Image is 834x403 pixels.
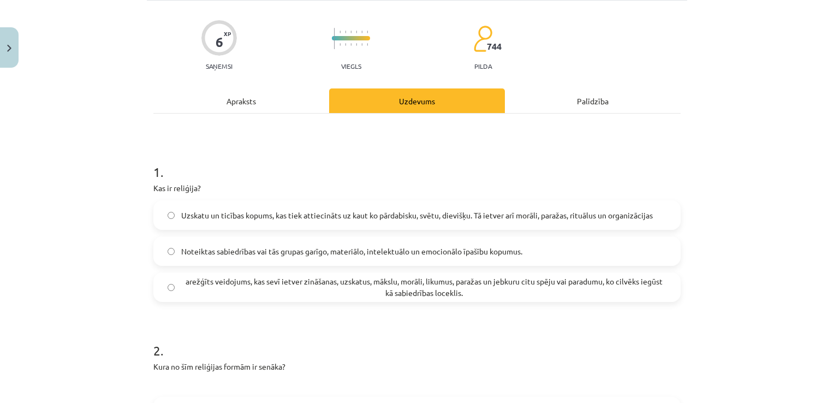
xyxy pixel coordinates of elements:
[181,276,666,299] span: arežģīts veidojums, kas sevī ietver zināšanas, uzskatus, mākslu, morāli, likumus, paražas un jebk...
[201,62,237,70] p: Saņemsi
[505,88,681,113] div: Palīdzība
[153,182,681,194] p: Kas ir reliģija?
[181,246,522,257] span: Noteiktas sabiedrības vai tās grupas garīgo, materiālo, intelektuālo un emocionālo īpašību kopumus.
[153,88,329,113] div: Apraksts
[367,31,368,33] img: icon-short-line-57e1e144782c952c97e751825c79c345078a6d821885a25fce030b3d8c18986b.svg
[168,284,175,291] input: arežģīts veidojums, kas sevī ietver zināšanas, uzskatus, mākslu, morāli, likumus, paražas un jebk...
[473,25,492,52] img: students-c634bb4e5e11cddfef0936a35e636f08e4e9abd3cc4e673bd6f9a4125e45ecb1.svg
[345,31,346,33] img: icon-short-line-57e1e144782c952c97e751825c79c345078a6d821885a25fce030b3d8c18986b.svg
[339,31,341,33] img: icon-short-line-57e1e144782c952c97e751825c79c345078a6d821885a25fce030b3d8c18986b.svg
[153,361,681,372] p: Kura no šīm reliģijas formām ir senāka?
[474,62,492,70] p: pilda
[361,31,362,33] img: icon-short-line-57e1e144782c952c97e751825c79c345078a6d821885a25fce030b3d8c18986b.svg
[181,210,653,221] span: Uzskatu un ticības kopums, kas tiek attiecināts uz kaut ko pārdabisku, svētu, dievišķu. Tā ietver...
[361,43,362,46] img: icon-short-line-57e1e144782c952c97e751825c79c345078a6d821885a25fce030b3d8c18986b.svg
[224,31,231,37] span: XP
[345,43,346,46] img: icon-short-line-57e1e144782c952c97e751825c79c345078a6d821885a25fce030b3d8c18986b.svg
[216,34,223,50] div: 6
[356,31,357,33] img: icon-short-line-57e1e144782c952c97e751825c79c345078a6d821885a25fce030b3d8c18986b.svg
[334,28,335,49] img: icon-long-line-d9ea69661e0d244f92f715978eff75569469978d946b2353a9bb055b3ed8787d.svg
[367,43,368,46] img: icon-short-line-57e1e144782c952c97e751825c79c345078a6d821885a25fce030b3d8c18986b.svg
[356,43,357,46] img: icon-short-line-57e1e144782c952c97e751825c79c345078a6d821885a25fce030b3d8c18986b.svg
[153,324,681,358] h1: 2 .
[168,248,175,255] input: Noteiktas sabiedrības vai tās grupas garīgo, materiālo, intelektuālo un emocionālo īpašību kopumus.
[329,88,505,113] div: Uzdevums
[341,62,361,70] p: Viegls
[153,145,681,179] h1: 1 .
[168,212,175,219] input: Uzskatu un ticības kopums, kas tiek attiecināts uz kaut ko pārdabisku, svētu, dievišķu. Tā ietver...
[7,45,11,52] img: icon-close-lesson-0947bae3869378f0d4975bcd49f059093ad1ed9edebbc8119c70593378902aed.svg
[339,43,341,46] img: icon-short-line-57e1e144782c952c97e751825c79c345078a6d821885a25fce030b3d8c18986b.svg
[350,31,352,33] img: icon-short-line-57e1e144782c952c97e751825c79c345078a6d821885a25fce030b3d8c18986b.svg
[487,42,502,51] span: 744
[350,43,352,46] img: icon-short-line-57e1e144782c952c97e751825c79c345078a6d821885a25fce030b3d8c18986b.svg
